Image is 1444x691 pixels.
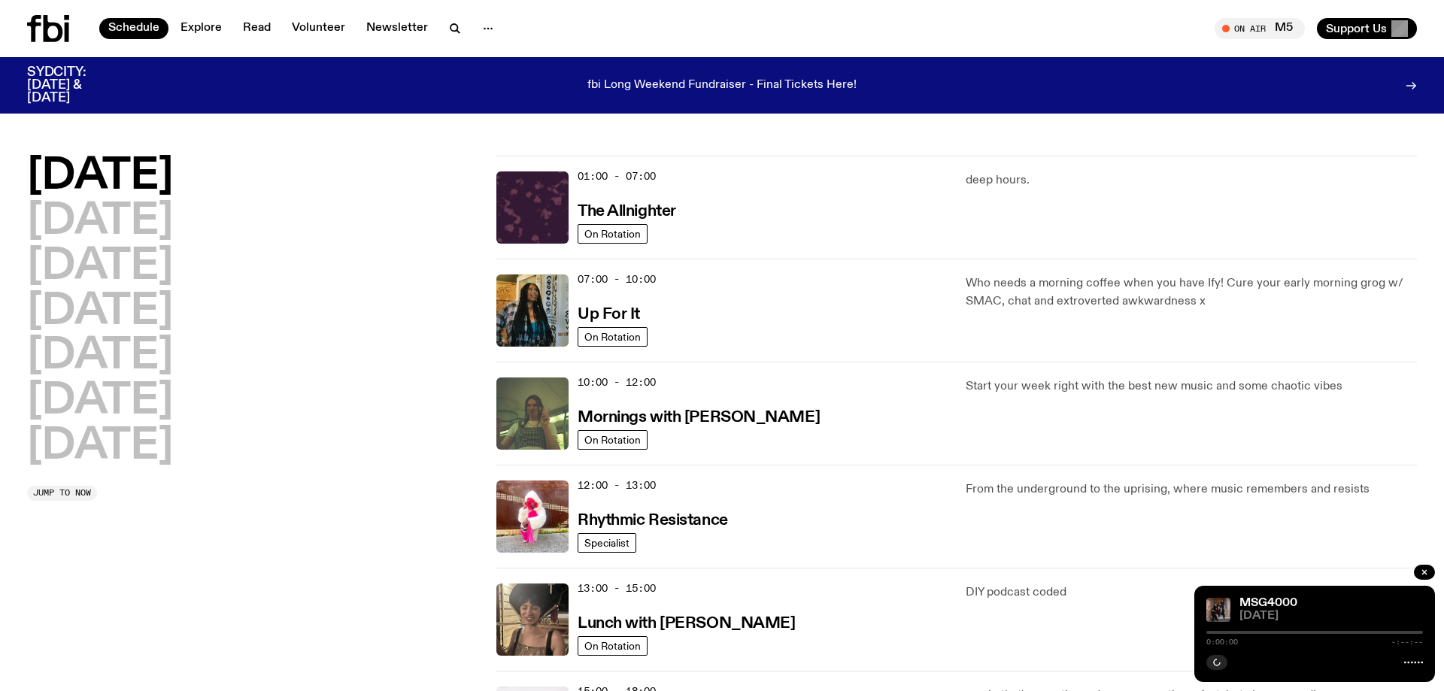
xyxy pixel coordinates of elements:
a: Lunch with [PERSON_NAME] [578,613,795,632]
span: -:--:-- [1391,638,1423,646]
button: [DATE] [27,335,173,377]
p: fbi Long Weekend Fundraiser - Final Tickets Here! [587,79,857,92]
a: MSG4000 [1239,597,1297,609]
button: [DATE] [27,291,173,333]
span: 07:00 - 10:00 [578,272,656,286]
span: 0:00:00 [1206,638,1238,646]
a: On Rotation [578,430,648,450]
h3: Lunch with [PERSON_NAME] [578,616,795,632]
span: 13:00 - 15:00 [578,581,656,596]
span: 10:00 - 12:00 [578,375,656,389]
a: Mornings with [PERSON_NAME] [578,407,820,426]
button: Jump to now [27,486,97,501]
h3: Mornings with [PERSON_NAME] [578,410,820,426]
a: On Rotation [578,636,648,656]
img: Ify - a Brown Skin girl with black braided twists, looking up to the side with her tongue stickin... [496,274,569,347]
a: Schedule [99,18,168,39]
a: Read [234,18,280,39]
h3: The Allnighter [578,204,676,220]
button: [DATE] [27,201,173,243]
span: Specialist [584,538,629,549]
span: Jump to now [33,489,91,497]
img: Attu crouches on gravel in front of a brown wall. They are wearing a white fur coat with a hood, ... [496,480,569,553]
span: 01:00 - 07:00 [578,169,656,183]
span: On Rotation [584,332,641,343]
p: deep hours. [966,171,1417,189]
h3: Rhythmic Resistance [578,513,728,529]
span: On Rotation [584,641,641,652]
button: [DATE] [27,246,173,288]
a: Explore [171,18,231,39]
button: On AirM5 [1215,18,1305,39]
h3: SYDCITY: [DATE] & [DATE] [27,66,123,105]
span: 12:00 - 13:00 [578,478,656,492]
a: Up For It [578,304,640,323]
a: On Rotation [578,224,648,244]
img: Jim Kretschmer in a really cute outfit with cute braids, standing on a train holding up a peace s... [496,377,569,450]
span: On Rotation [584,229,641,240]
h3: Up For It [578,307,640,323]
span: Support Us [1326,22,1387,35]
p: Start your week right with the best new music and some chaotic vibes [966,377,1417,396]
a: Rhythmic Resistance [578,510,728,529]
button: [DATE] [27,380,173,423]
button: [DATE] [27,156,173,198]
button: Support Us [1317,18,1417,39]
p: From the underground to the uprising, where music remembers and resists [966,480,1417,499]
p: Who needs a morning coffee when you have Ify! Cure your early morning grog w/ SMAC, chat and extr... [966,274,1417,311]
span: [DATE] [1239,611,1423,622]
a: Volunteer [283,18,354,39]
a: The Allnighter [578,201,676,220]
a: On Rotation [578,327,648,347]
a: Newsletter [357,18,437,39]
a: Specialist [578,533,636,553]
button: [DATE] [27,426,173,468]
p: DIY podcast coded [966,583,1417,602]
span: On Rotation [584,435,641,446]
